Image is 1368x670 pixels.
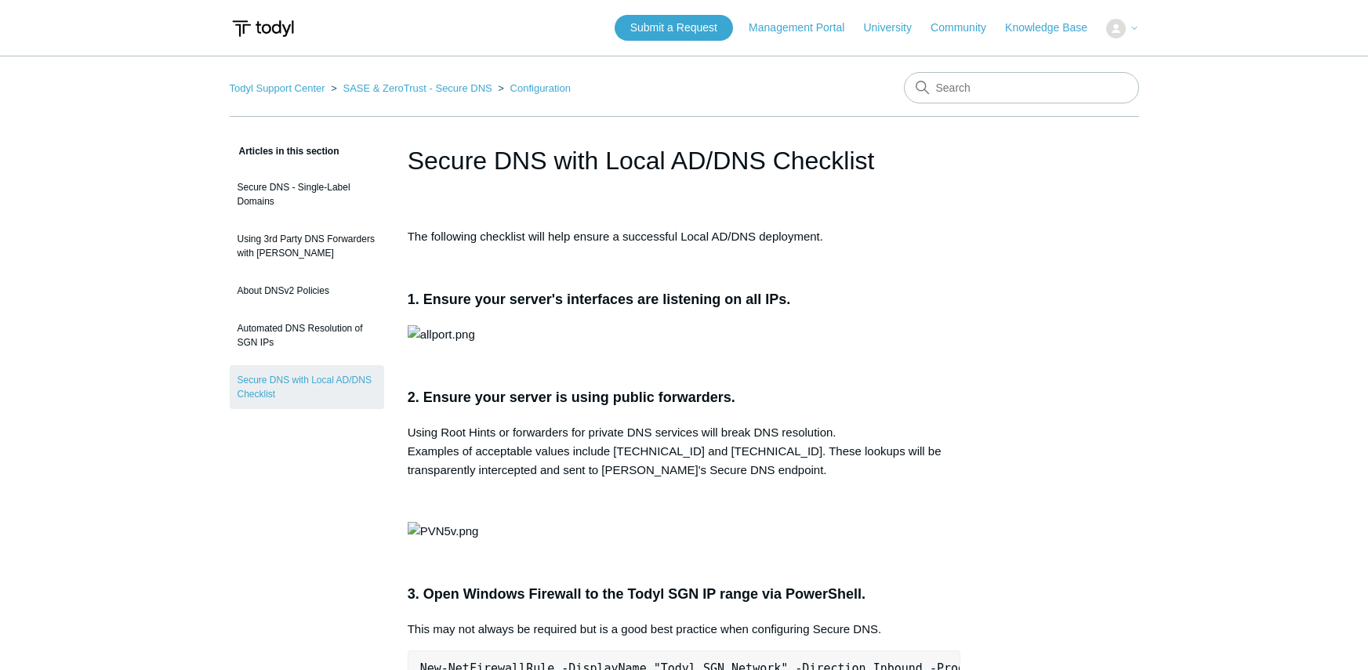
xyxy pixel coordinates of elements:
a: Community [931,20,1002,36]
p: The following checklist will help ensure a successful Local AD/DNS deployment. [408,227,961,246]
img: Todyl Support Center Help Center home page [230,14,296,43]
a: Secure DNS with Local AD/DNS Checklist [230,365,384,409]
a: Management Portal [749,20,860,36]
a: University [863,20,927,36]
a: Using 3rd Party DNS Forwarders with [PERSON_NAME] [230,224,384,268]
h3: 2. Ensure your server is using public forwarders. [408,386,961,409]
li: Configuration [495,82,571,94]
h1: Secure DNS with Local AD/DNS Checklist [408,142,961,179]
img: allport.png [408,325,475,344]
p: Using Root Hints or forwarders for private DNS services will break DNS resolution. Examples of ac... [408,423,961,480]
li: Todyl Support Center [230,82,328,94]
span: Articles in this section [230,146,339,157]
a: Configuration [510,82,571,94]
a: SASE & ZeroTrust - Secure DNS [343,82,492,94]
a: Secure DNS - Single-Label Domains [230,172,384,216]
p: This may not always be required but is a good best practice when configuring Secure DNS. [408,620,961,639]
a: Submit a Request [615,15,733,41]
a: Knowledge Base [1005,20,1103,36]
img: PVN5v.png [408,522,479,541]
input: Search [904,72,1139,103]
h3: 1. Ensure your server's interfaces are listening on all IPs. [408,288,961,311]
h3: 3. Open Windows Firewall to the Todyl SGN IP range via PowerShell. [408,583,961,606]
li: SASE & ZeroTrust - Secure DNS [328,82,495,94]
a: About DNSv2 Policies [230,276,384,306]
a: Todyl Support Center [230,82,325,94]
a: Automated DNS Resolution of SGN IPs [230,313,384,357]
